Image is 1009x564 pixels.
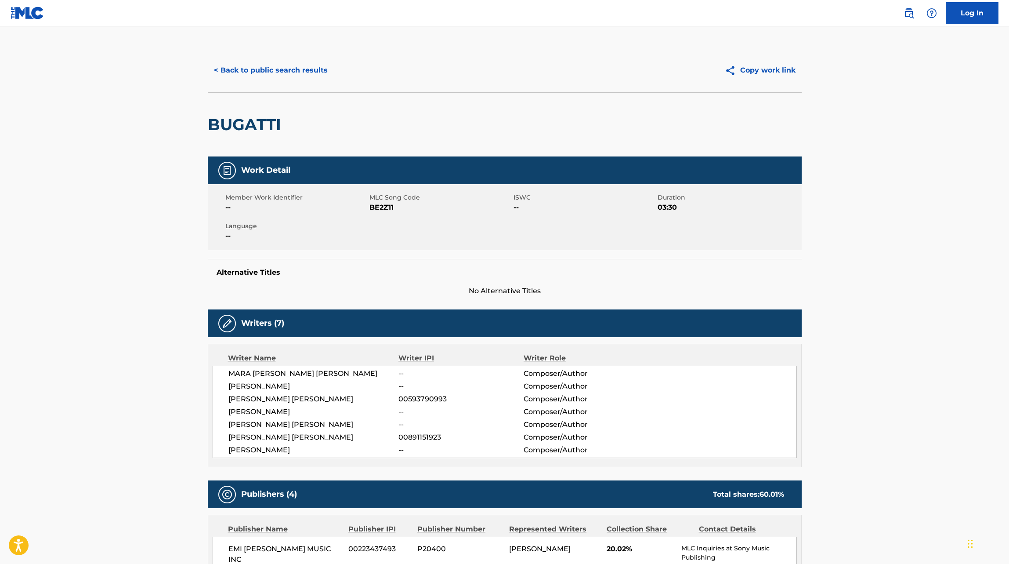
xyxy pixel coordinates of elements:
[607,544,675,554] span: 20.02%
[208,286,802,296] span: No Alternative Titles
[968,531,973,557] div: Arrastrar
[225,193,367,202] span: Member Work Identifier
[348,544,411,554] span: 00223437493
[241,489,297,499] h5: Publishers (4)
[398,407,523,417] span: --
[228,381,399,392] span: [PERSON_NAME]
[208,59,334,81] button: < Back to public search results
[222,318,232,329] img: Writers
[524,381,637,392] span: Composer/Author
[524,368,637,379] span: Composer/Author
[222,489,232,500] img: Publishers
[904,8,914,18] img: search
[398,394,523,404] span: 00593790993
[417,524,503,535] div: Publisher Number
[225,202,367,213] span: --
[398,368,523,379] span: --
[369,202,511,213] span: BE2Z11
[228,524,342,535] div: Publisher Name
[713,489,784,500] div: Total shares:
[725,65,740,76] img: Copy work link
[222,165,232,176] img: Work Detail
[228,432,399,443] span: [PERSON_NAME] [PERSON_NAME]
[348,524,411,535] div: Publisher IPI
[417,544,503,554] span: P20400
[923,4,940,22] div: Help
[241,318,284,328] h5: Writers (7)
[398,353,524,364] div: Writer IPI
[514,202,655,213] span: --
[228,368,399,379] span: MARA [PERSON_NAME] [PERSON_NAME]
[398,445,523,455] span: --
[514,193,655,202] span: ISWC
[658,193,799,202] span: Duration
[524,407,637,417] span: Composer/Author
[11,7,44,19] img: MLC Logo
[208,115,286,135] h2: BUGATTI
[398,419,523,430] span: --
[228,445,399,455] span: [PERSON_NAME]
[369,193,511,202] span: MLC Song Code
[524,432,637,443] span: Composer/Author
[965,522,1009,564] iframe: Chat Widget
[965,522,1009,564] div: Widget de chat
[658,202,799,213] span: 03:30
[926,8,937,18] img: help
[398,432,523,443] span: 00891151923
[719,59,802,81] button: Copy work link
[398,381,523,392] span: --
[228,419,399,430] span: [PERSON_NAME] [PERSON_NAME]
[607,524,692,535] div: Collection Share
[900,4,918,22] a: Public Search
[524,445,637,455] span: Composer/Author
[509,545,571,553] span: [PERSON_NAME]
[524,419,637,430] span: Composer/Author
[524,394,637,404] span: Composer/Author
[225,222,367,231] span: Language
[228,407,399,417] span: [PERSON_NAME]
[946,2,998,24] a: Log In
[699,524,784,535] div: Contact Details
[681,544,796,562] p: MLC Inquiries at Sony Music Publishing
[509,524,600,535] div: Represented Writers
[524,353,637,364] div: Writer Role
[217,268,793,277] h5: Alternative Titles
[759,490,784,499] span: 60.01 %
[225,231,367,241] span: --
[228,394,399,404] span: [PERSON_NAME] [PERSON_NAME]
[228,353,399,364] div: Writer Name
[241,165,290,175] h5: Work Detail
